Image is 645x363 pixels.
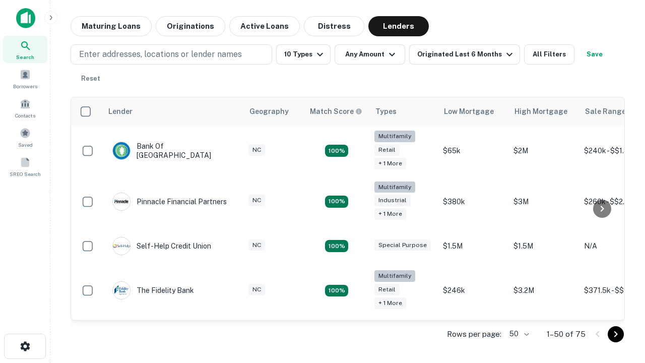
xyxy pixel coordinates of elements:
div: Lender [108,105,133,117]
div: The Fidelity Bank [112,281,194,299]
p: Enter addresses, locations or lender names [79,48,242,60]
div: NC [248,144,265,156]
th: Types [369,97,438,126]
button: Save your search to get updates of matches that match your search criteria. [578,44,611,65]
span: Borrowers [13,82,37,90]
span: Contacts [15,111,35,119]
td: $65k [438,126,508,176]
td: $3M [508,176,579,227]
div: NC [248,284,265,295]
img: picture [113,193,130,210]
button: Maturing Loans [71,16,152,36]
div: + 1 more [374,158,406,169]
div: Capitalize uses an advanced AI algorithm to match your search with the best lender. The match sco... [310,106,362,117]
button: All Filters [524,44,574,65]
div: Retail [374,144,400,156]
div: NC [248,195,265,206]
div: Multifamily [374,181,415,193]
button: Go to next page [608,326,624,342]
div: Industrial [374,195,411,206]
div: Matching Properties: 10, hasApolloMatch: undefined [325,285,348,297]
button: Active Loans [229,16,300,36]
div: NC [248,239,265,251]
a: Saved [3,124,47,151]
a: SREO Search [3,153,47,180]
div: 50 [505,327,531,341]
td: $1.5M [508,227,579,265]
button: Originated Last 6 Months [409,44,520,65]
div: Geography [249,105,289,117]
button: Enter addresses, locations or lender names [71,44,272,65]
p: 1–50 of 75 [547,328,586,340]
th: High Mortgage [508,97,579,126]
td: $246k [438,265,508,316]
span: Search [16,53,34,61]
p: Rows per page: [447,328,501,340]
button: Distress [304,16,364,36]
img: capitalize-icon.png [16,8,35,28]
th: Low Mortgage [438,97,508,126]
button: 10 Types [276,44,331,65]
div: Bank Of [GEOGRAPHIC_DATA] [112,142,233,160]
a: Contacts [3,94,47,122]
span: Saved [18,141,33,149]
div: Retail [374,284,400,295]
div: Matching Properties: 11, hasApolloMatch: undefined [325,240,348,252]
a: Borrowers [3,65,47,92]
div: Matching Properties: 14, hasApolloMatch: undefined [325,196,348,208]
td: $2M [508,126,579,176]
div: Originated Last 6 Months [417,48,515,60]
div: + 1 more [374,297,406,309]
span: SREO Search [10,170,41,178]
h6: Match Score [310,106,360,117]
button: Originations [156,16,225,36]
div: Multifamily [374,270,415,282]
img: picture [113,237,130,255]
button: Any Amount [335,44,405,65]
iframe: Chat Widget [595,250,645,298]
button: Reset [75,69,107,89]
div: + 1 more [374,208,406,220]
div: Low Mortgage [444,105,494,117]
div: Types [375,105,397,117]
div: Self-help Credit Union [112,237,211,255]
td: $1.5M [438,227,508,265]
div: Pinnacle Financial Partners [112,193,227,211]
div: High Mortgage [514,105,567,117]
td: $380k [438,176,508,227]
div: Matching Properties: 17, hasApolloMatch: undefined [325,145,348,157]
button: Lenders [368,16,429,36]
td: $3.2M [508,265,579,316]
img: picture [113,142,130,159]
div: Sale Range [585,105,626,117]
div: Multifamily [374,131,415,142]
th: Geography [243,97,304,126]
th: Lender [102,97,243,126]
div: Special Purpose [374,239,431,251]
th: Capitalize uses an advanced AI algorithm to match your search with the best lender. The match sco... [304,97,369,126]
img: picture [113,282,130,299]
a: Search [3,36,47,63]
